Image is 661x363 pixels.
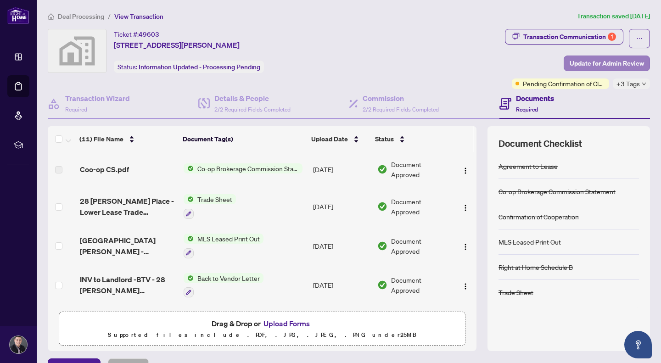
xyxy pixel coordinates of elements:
span: Coo-op CS.pdf [80,164,129,175]
td: [DATE] [309,187,374,226]
span: Required [516,106,538,113]
span: Drag & Drop orUpload FormsSupported files include .PDF, .JPG, .JPEG, .PNG under25MB [59,312,465,346]
span: 49603 [139,30,159,39]
p: Supported files include .PDF, .JPG, .JPEG, .PNG under 25 MB [65,329,459,341]
button: Status IconCo-op Brokerage Commission Statement [184,163,302,173]
div: Confirmation of Cooperation [499,212,579,222]
div: MLS Leased Print Out [499,237,561,247]
button: Status IconBack to Vendor Letter [184,273,263,298]
h4: Details & People [214,93,291,104]
span: View Transaction [114,12,163,21]
div: Co-op Brokerage Commission Statement [499,186,616,196]
div: Right at Home Schedule B [499,262,573,272]
div: Transaction Communication [523,29,616,44]
span: Document Approved [391,236,450,256]
img: Logo [462,243,469,251]
button: Open asap [624,331,652,358]
span: Required [65,106,87,113]
th: Status [371,126,451,152]
img: Document Status [377,164,387,174]
button: Logo [458,162,473,177]
img: Profile Icon [10,336,27,353]
span: ellipsis [636,35,643,42]
img: Document Status [377,241,387,251]
td: [DATE] [309,305,374,341]
button: Logo [458,199,473,214]
h4: Commission [363,93,439,104]
span: (11) File Name [79,134,123,144]
img: Status Icon [184,163,194,173]
div: Agreement to Lease [499,161,558,171]
img: logo [7,7,29,24]
span: Document Approved [391,275,450,295]
span: Drag & Drop or [212,318,313,329]
span: INV to Landlord -BTV - 28 [PERSON_NAME][GEOGRAPHIC_DATA] Lower.pdf [80,274,176,296]
td: [DATE] [309,266,374,305]
span: 2/2 Required Fields Completed [214,106,291,113]
img: Status Icon [184,273,194,283]
img: Logo [462,204,469,212]
h4: Documents [516,93,554,104]
article: Transaction saved [DATE] [577,11,650,22]
div: Ticket #: [114,29,159,39]
span: 28 [PERSON_NAME] Place - Lower Lease Trade Sheet.pdf [80,195,176,218]
td: [DATE] [309,226,374,266]
img: Status Icon [184,234,194,244]
span: Co-op Brokerage Commission Statement [194,163,302,173]
th: Document Tag(s) [179,126,308,152]
span: Deal Processing [58,12,104,21]
span: Document Checklist [499,137,582,150]
button: Upload Forms [261,318,313,329]
span: Back to Vendor Letter [194,273,263,283]
img: Logo [462,167,469,174]
h4: Transaction Wizard [65,93,130,104]
span: MLS Leased Print Out [194,234,263,244]
img: Logo [462,283,469,290]
button: Status IconMLS Leased Print Out [184,234,263,258]
img: Document Status [377,201,387,212]
td: [DATE] [309,152,374,187]
span: [GEOGRAPHIC_DATA][PERSON_NAME] - [GEOGRAPHIC_DATA] Sold MLS.pdf [80,235,176,257]
span: 2/2 Required Fields Completed [363,106,439,113]
button: Transaction Communication1 [505,29,623,45]
span: Update for Admin Review [570,56,644,71]
span: Status [375,134,394,144]
span: Information Updated - Processing Pending [139,63,260,71]
div: Status: [114,61,264,73]
span: Pending Confirmation of Closing [523,78,605,89]
th: Upload Date [308,126,371,152]
span: down [642,82,646,86]
th: (11) File Name [76,126,179,152]
button: Update for Admin Review [564,56,650,71]
img: svg%3e [48,29,106,73]
span: Upload Date [311,134,348,144]
li: / [108,11,111,22]
div: Trade Sheet [499,287,533,297]
span: home [48,13,54,20]
span: [STREET_ADDRESS][PERSON_NAME] [114,39,240,50]
button: Logo [458,278,473,292]
span: Trade Sheet [194,194,236,204]
span: Document Approved [391,159,450,179]
div: 1 [608,33,616,41]
span: +3 Tags [616,78,640,89]
button: Logo [458,239,473,253]
img: Status Icon [184,194,194,204]
span: Document Approved [391,196,450,217]
button: Status IconTrade Sheet [184,194,236,219]
img: Document Status [377,280,387,290]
